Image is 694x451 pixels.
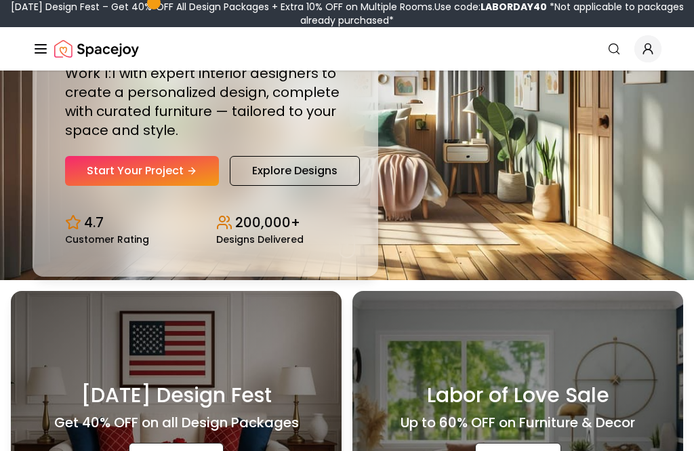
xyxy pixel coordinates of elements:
[230,156,360,186] a: Explore Designs
[54,413,299,432] h4: Get 40% OFF on all Design Packages
[65,202,346,244] div: Design stats
[84,213,104,232] p: 4.7
[65,156,219,186] a: Start Your Project
[81,383,272,408] h3: [DATE] Design Fest
[54,35,139,62] img: Spacejoy Logo
[65,64,346,140] p: Work 1:1 with expert interior designers to create a personalized design, complete with curated fu...
[65,235,149,244] small: Customer Rating
[235,213,300,232] p: 200,000+
[33,27,661,71] nav: Global
[427,383,609,408] h3: Labor of Love Sale
[216,235,304,244] small: Designs Delivered
[54,35,139,62] a: Spacejoy
[401,413,635,432] h4: Up to 60% OFF on Furniture & Decor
